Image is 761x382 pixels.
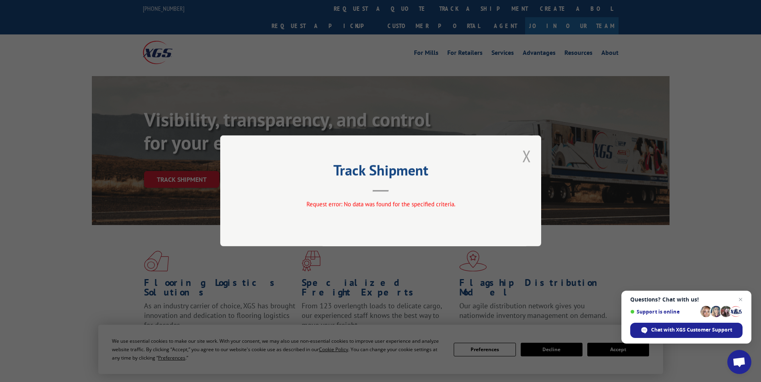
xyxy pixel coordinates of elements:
[727,350,751,374] a: Open chat
[522,145,531,167] button: Close modal
[260,165,501,180] h2: Track Shipment
[630,323,743,338] span: Chat with XGS Customer Support
[630,296,743,303] span: Questions? Chat with us!
[630,309,698,315] span: Support is online
[306,201,455,208] span: Request error: No data was found for the specified criteria.
[651,326,732,334] span: Chat with XGS Customer Support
